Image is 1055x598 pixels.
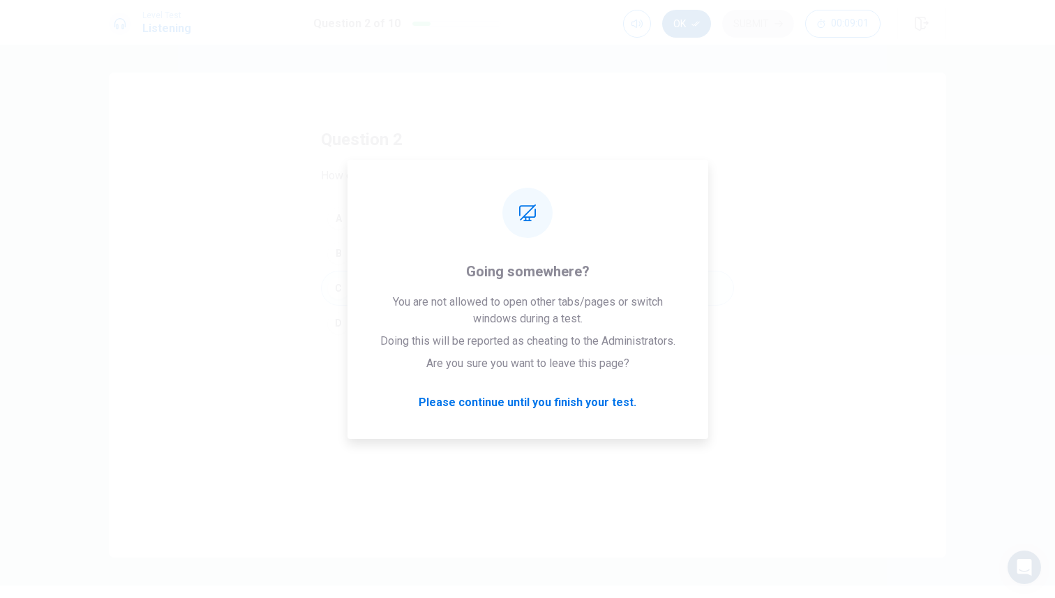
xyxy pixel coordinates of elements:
button: AThey were disappointed by the plot. [321,201,734,236]
div: C [327,277,350,299]
div: A [327,207,350,230]
h4: question 2 [321,128,403,151]
div: B [327,242,350,264]
span: They thought it was intense and couldn’t stop watching. [355,280,622,297]
div: Open Intercom Messenger [1008,551,1041,584]
button: CThey thought it was intense and couldn’t stop watching. [321,271,734,306]
span: They were disappointed by the plot. [355,210,530,227]
span: 00:09:01 [831,18,869,29]
span: They thought it was confusing and hard to follow. [355,315,592,331]
button: Ok [662,10,711,38]
button: 00:09:01 [805,10,881,38]
h1: Listening [142,20,191,37]
span: They found it boring. [355,245,454,262]
span: Level Test [142,10,191,20]
div: D [327,312,350,334]
button: BThey found it boring. [321,236,734,271]
span: How did the woman feel about the latest season of Mystery Manor? [321,167,653,184]
button: DThey thought it was confusing and hard to follow. [321,306,734,341]
h1: Question 2 of 10 [313,15,401,32]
